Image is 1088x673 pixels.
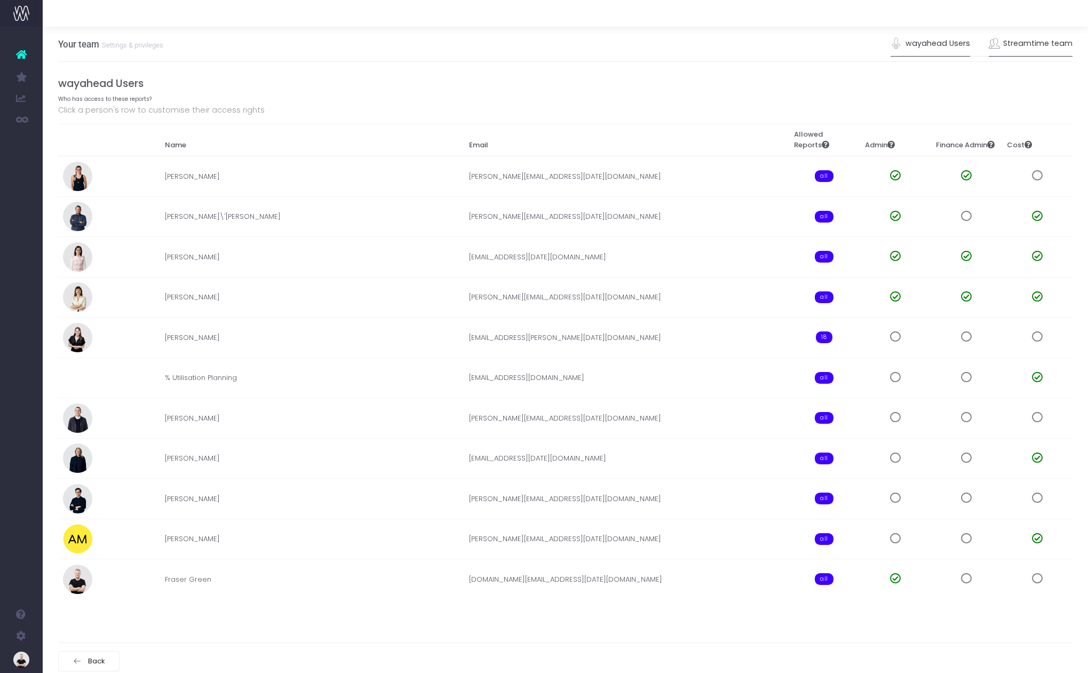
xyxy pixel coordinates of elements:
td: [PERSON_NAME][EMAIL_ADDRESS][DATE][DOMAIN_NAME] [464,398,789,439]
td: [PERSON_NAME]\'[PERSON_NAME] [160,196,464,237]
span: Back [85,657,106,666]
th: Finance Admin [931,124,1002,156]
th: Name [160,124,464,156]
span: all [815,211,833,223]
img: profile_images [63,444,92,473]
img: profile_images [63,484,92,513]
td: [PERSON_NAME] [160,277,464,318]
td: Fraser Green [160,559,464,599]
td: [DOMAIN_NAME][EMAIL_ADDRESS][DATE][DOMAIN_NAME] [464,559,789,599]
small: Who has access to these reports? [58,93,152,103]
img: profile_images [63,565,92,594]
img: profile_images [63,323,92,352]
td: [PERSON_NAME][EMAIL_ADDRESS][DATE][DOMAIN_NAME] [464,156,789,196]
span: all [815,291,833,303]
td: [PERSON_NAME] [160,479,464,519]
span: all [815,170,833,182]
th: Allowed Reports [789,124,860,156]
span: all [815,372,833,384]
img: profile_images [63,363,92,392]
span: all [815,251,833,263]
td: [PERSON_NAME][EMAIL_ADDRESS][DATE][DOMAIN_NAME] [464,479,789,519]
td: [PERSON_NAME][EMAIL_ADDRESS][DATE][DOMAIN_NAME] [464,196,789,237]
img: profile_images [63,524,92,553]
td: [PERSON_NAME] [160,398,464,439]
a: Back [58,651,120,671]
td: [PERSON_NAME][EMAIL_ADDRESS][DATE][DOMAIN_NAME] [464,277,789,318]
span: all [815,453,833,464]
a: wayahead Users [891,31,970,56]
span: all [815,573,833,585]
td: [PERSON_NAME] [160,237,464,278]
a: Streamtime team [989,31,1073,56]
h4: wayahead Users [58,77,1073,90]
span: all [815,533,833,545]
td: [PERSON_NAME] [160,156,464,196]
td: [EMAIL_ADDRESS][PERSON_NAME][DATE][DOMAIN_NAME] [464,318,789,358]
img: profile_images [63,242,92,272]
h3: Your team [58,39,163,50]
th: Cost [1002,124,1073,156]
span: 18 [816,331,832,343]
img: profile_images [63,282,92,312]
small: Settings & privileges [99,39,163,50]
th: Email [464,124,789,156]
img: profile_images [63,202,92,231]
img: images/default_profile_image.png [13,652,29,668]
span: all [815,412,833,424]
img: profile_images [63,403,92,433]
p: Click a person's row to customise their access rights [58,104,1073,116]
td: [PERSON_NAME] [160,438,464,479]
img: profile_images [63,162,92,191]
td: [EMAIL_ADDRESS][DATE][DOMAIN_NAME] [464,438,789,479]
td: [EMAIL_ADDRESS][DOMAIN_NAME] [464,358,789,398]
td: [PERSON_NAME] [160,519,464,559]
th: Admin [860,124,931,156]
td: [PERSON_NAME] [160,318,464,358]
span: all [815,493,833,504]
td: [PERSON_NAME][EMAIL_ADDRESS][DATE][DOMAIN_NAME] [464,519,789,559]
td: [EMAIL_ADDRESS][DATE][DOMAIN_NAME] [464,237,789,278]
td: % Utilisation Planning [160,358,464,398]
